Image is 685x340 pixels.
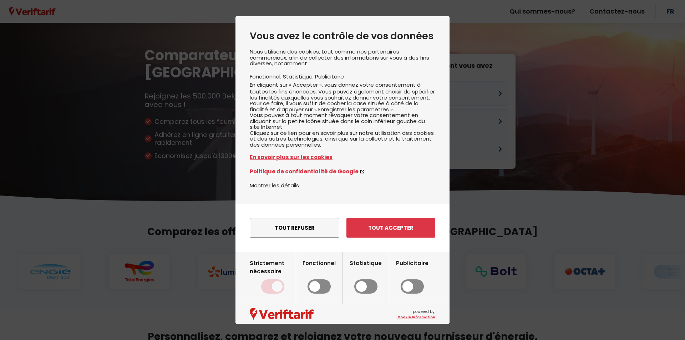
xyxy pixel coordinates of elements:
label: Statistique [350,259,382,294]
label: Publicitaire [396,259,428,294]
span: powered by: [397,309,435,320]
button: Montrer les détails [250,181,299,189]
a: Politique de confidentialité de Google [250,167,435,176]
li: Statistique [283,73,315,80]
a: En savoir plus sur les cookies [250,153,435,161]
img: logo [250,308,314,320]
li: Publicitaire [315,73,344,80]
li: Fonctionnel [250,73,283,80]
label: Strictement nécessaire [250,259,296,294]
button: Tout refuser [250,218,339,238]
div: menu [235,204,450,252]
a: Cookie Information [397,315,435,320]
label: Fonctionnel [303,259,336,294]
h2: Vous avez le contrôle de vos données [250,30,435,42]
button: Tout accepter [346,218,435,238]
div: Nous utilisons des cookies, tout comme nos partenaires commerciaux, afin de collecter des informa... [250,49,435,181]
